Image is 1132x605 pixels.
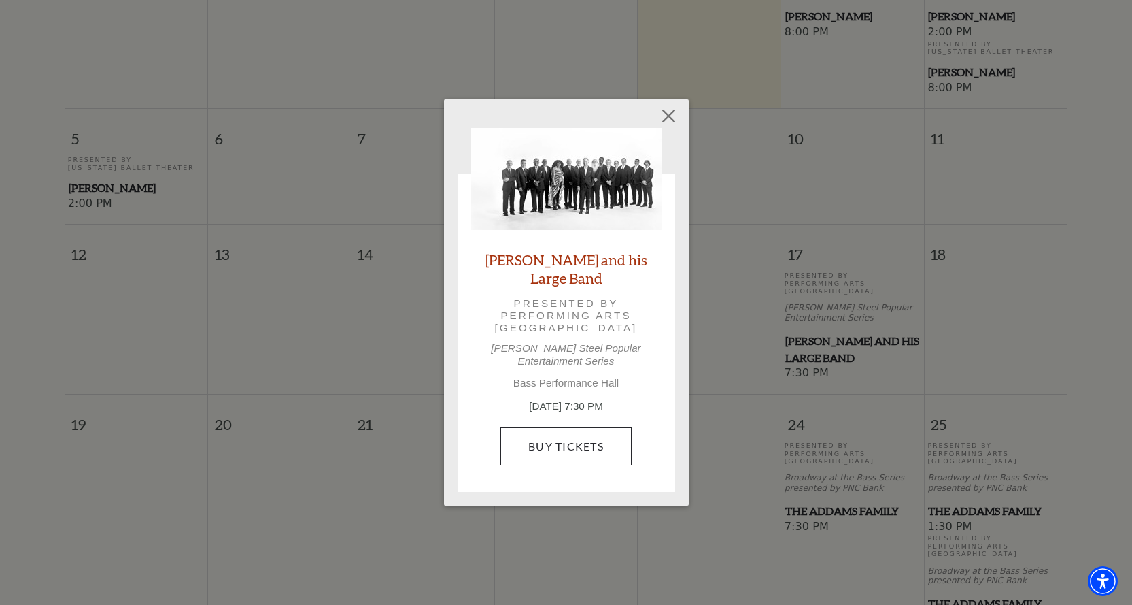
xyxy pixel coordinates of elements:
a: [PERSON_NAME] and his Large Band [471,250,662,287]
p: Bass Performance Hall [471,377,662,389]
p: [DATE] 7:30 PM [471,399,662,414]
a: Buy Tickets [500,427,632,465]
p: Presented by Performing Arts [GEOGRAPHIC_DATA] [490,297,642,335]
p: [PERSON_NAME] Steel Popular Entertainment Series [471,342,662,367]
img: Lyle Lovett and his Large Band [471,128,662,230]
button: Close [655,103,681,129]
div: Accessibility Menu [1088,566,1118,596]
